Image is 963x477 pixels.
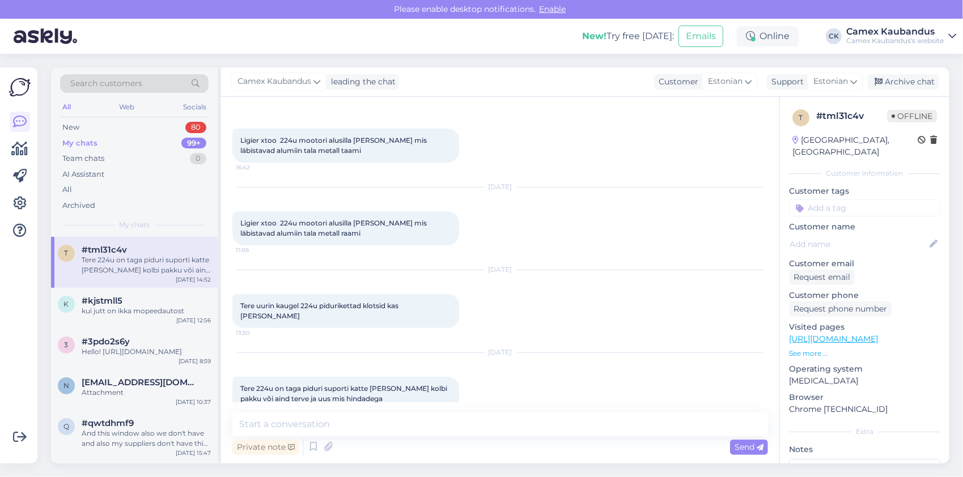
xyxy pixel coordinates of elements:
[176,275,211,284] div: [DATE] 14:52
[654,76,698,88] div: Customer
[62,200,95,211] div: Archived
[240,301,400,320] span: Tere uurin kaugel 224u pidurikettad klotsid kas [PERSON_NAME]
[582,29,674,43] div: Try free [DATE]:
[70,78,142,90] span: Search customers
[789,348,940,359] p: See more ...
[799,113,803,122] span: t
[868,74,939,90] div: Archive chat
[326,76,396,88] div: leading the chat
[181,138,206,149] div: 99+
[236,163,278,172] span: 16:42
[789,444,940,455] p: Notes
[789,375,940,387] p: [MEDICAL_DATA]
[60,100,73,114] div: All
[887,110,937,122] span: Offline
[82,337,130,347] span: #3pdo2s6y
[789,403,940,415] p: Chrome [TECHNICAL_ID]
[237,75,311,88] span: Camex Kaubandus
[735,442,763,452] span: Send
[240,136,429,155] span: Ligier xtoo 224u mootori alusilla [PERSON_NAME] mis läbistavad alumiin tala metall taami
[176,449,211,457] div: [DATE] 15:47
[119,220,150,230] span: My chats
[536,4,569,14] span: Enable
[789,221,940,233] p: Customer name
[789,185,940,197] p: Customer tags
[63,381,69,390] span: n
[846,36,944,45] div: Camex Kaubandus's website
[176,398,211,406] div: [DATE] 10:37
[678,25,723,47] button: Emails
[62,138,97,149] div: My chats
[789,301,892,317] div: Request phone number
[790,238,927,250] input: Add name
[232,347,768,357] div: [DATE]
[789,321,940,333] p: Visited pages
[767,76,804,88] div: Support
[232,265,768,275] div: [DATE]
[82,377,200,387] span: nev-irina@mail.ru
[65,249,69,257] span: t
[789,168,940,178] div: Customer information
[240,219,429,237] span: Ligier xtoo 224u mootori alusilla [PERSON_NAME] mis läbistavad alumiin tala metall raami
[737,26,799,46] div: Online
[789,334,878,344] a: [URL][DOMAIN_NAME]
[789,258,940,270] p: Customer email
[816,109,887,123] div: # tml31c4v
[826,28,842,44] div: CK
[190,153,206,164] div: 0
[82,387,211,398] div: Attachment
[64,300,69,308] span: k
[789,199,940,216] input: Add a tag
[82,245,127,255] span: #tml31c4v
[62,169,104,180] div: AI Assistant
[185,122,206,133] div: 80
[62,122,79,133] div: New
[789,427,940,437] div: Extra
[232,440,299,455] div: Private note
[62,153,104,164] div: Team chats
[792,134,918,158] div: [GEOGRAPHIC_DATA], [GEOGRAPHIC_DATA]
[232,182,768,192] div: [DATE]
[240,384,449,403] span: Tere 224u on taga piduri suporti katte [PERSON_NAME] kolbi pakku või aind terve ja uus mis hindadega
[176,316,211,325] div: [DATE] 12:56
[82,255,211,275] div: Tere 224u on taga piduri suporti katte [PERSON_NAME] kolbi pakku või aind terve ja uus mis hindadega
[9,76,31,98] img: Askly Logo
[179,357,211,365] div: [DATE] 8:59
[181,100,209,114] div: Socials
[117,100,137,114] div: Web
[236,246,278,254] span: 11:06
[82,428,211,449] div: And this window also we don't have and also my suppliers don't have this window
[813,75,848,88] span: Estonian
[789,289,940,301] p: Customer phone
[82,296,122,306] span: #kjstmll5
[846,27,956,45] a: Camex KaubandusCamex Kaubandus's website
[846,27,944,36] div: Camex Kaubandus
[82,306,211,316] div: kui jutt on ikka mopeedautost
[82,418,134,428] span: #qwtdhmf9
[62,184,72,195] div: All
[65,340,69,349] span: 3
[789,391,940,403] p: Browser
[236,329,278,337] span: 13:50
[63,422,69,431] span: q
[82,347,211,357] div: Hello! [URL][DOMAIN_NAME]
[708,75,743,88] span: Estonian
[789,270,855,285] div: Request email
[582,31,606,41] b: New!
[789,363,940,375] p: Operating system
